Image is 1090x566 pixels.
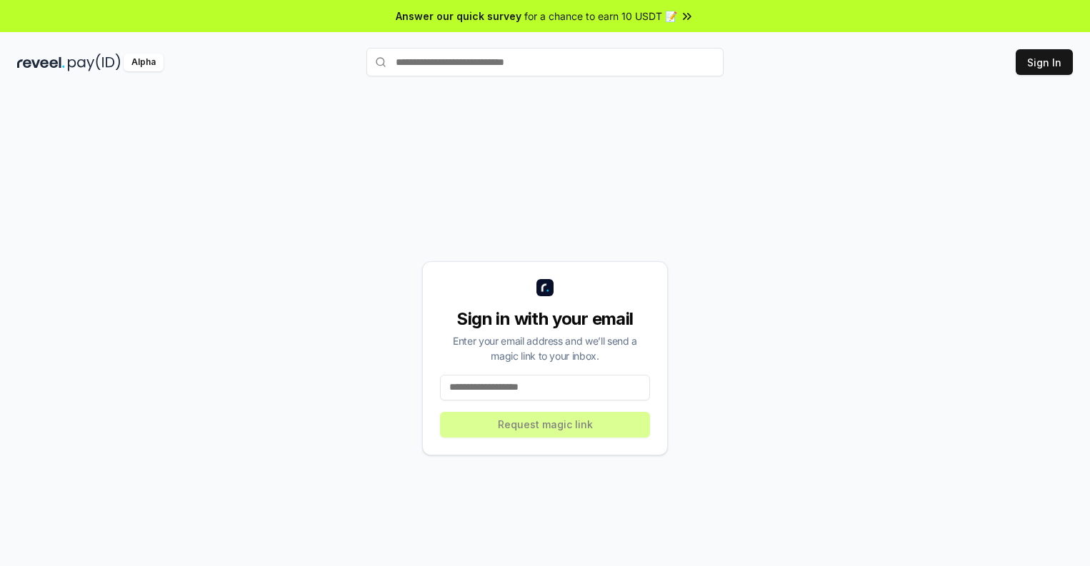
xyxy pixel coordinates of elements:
[440,308,650,330] div: Sign in with your email
[17,54,65,71] img: reveel_dark
[524,9,677,24] span: for a chance to earn 10 USDT 📝
[124,54,164,71] div: Alpha
[440,333,650,363] div: Enter your email address and we’ll send a magic link to your inbox.
[536,279,554,296] img: logo_small
[68,54,121,71] img: pay_id
[396,9,521,24] span: Answer our quick survey
[1016,49,1073,75] button: Sign In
